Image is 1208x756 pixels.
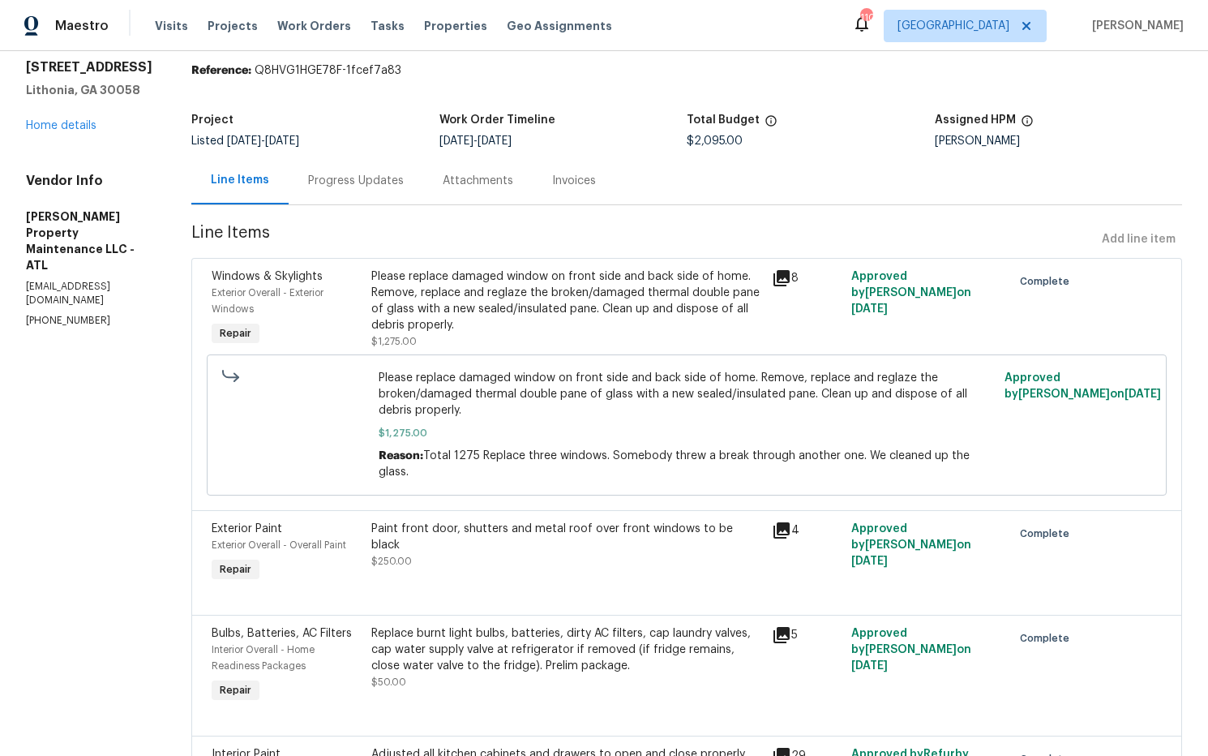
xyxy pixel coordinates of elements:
[897,18,1009,34] span: [GEOGRAPHIC_DATA]
[26,314,152,328] p: [PHONE_NUMBER]
[213,682,258,698] span: Repair
[371,337,417,346] span: $1,275.00
[265,135,299,147] span: [DATE]
[1021,114,1034,135] span: The hpm assigned to this work order.
[935,114,1016,126] h5: Assigned HPM
[191,65,251,76] b: Reference:
[371,556,412,566] span: $250.00
[1086,18,1184,34] span: [PERSON_NAME]
[26,120,96,131] a: Home details
[851,660,888,672] span: [DATE]
[478,135,512,147] span: [DATE]
[424,18,487,34] span: Properties
[379,370,995,419] span: Please replace damaged window on front side and back side of home. Remove, replace and reglaze th...
[851,271,971,315] span: Approved by [PERSON_NAME] on
[191,135,299,147] span: Listed
[860,10,872,26] div: 110
[687,114,760,126] h5: Total Budget
[1020,630,1076,646] span: Complete
[26,59,152,75] h2: [STREET_ADDRESS]
[772,521,842,540] div: 4
[772,625,842,645] div: 5
[371,268,761,333] div: Please replace damaged window on front side and back side of home. Remove, replace and reglaze th...
[212,645,315,671] span: Interior Overall - Home Readiness Packages
[26,82,152,98] h5: Lithonia, GA 30058
[227,135,299,147] span: -
[26,208,152,273] h5: [PERSON_NAME] Property Maintenance LLC - ATL
[851,303,888,315] span: [DATE]
[1020,526,1076,542] span: Complete
[1005,372,1161,400] span: Approved by [PERSON_NAME] on
[371,20,405,32] span: Tasks
[371,677,406,687] span: $50.00
[772,268,842,288] div: 8
[443,173,513,189] div: Attachments
[439,135,473,147] span: [DATE]
[379,450,970,478] span: Total 1275 Replace three windows. Somebody threw a break through another one. We cleaned up the g...
[227,135,261,147] span: [DATE]
[371,521,761,553] div: Paint front door, shutters and metal roof over front windows to be black
[851,556,888,567] span: [DATE]
[213,325,258,341] span: Repair
[935,135,1183,147] div: [PERSON_NAME]
[26,173,152,189] h4: Vendor Info
[687,135,743,147] span: $2,095.00
[552,173,596,189] div: Invoices
[211,172,269,188] div: Line Items
[379,450,423,462] span: Reason:
[212,288,323,314] span: Exterior Overall - Exterior Windows
[1020,273,1076,290] span: Complete
[507,18,612,34] span: Geo Assignments
[765,114,777,135] span: The total cost of line items that have been proposed by Opendoor. This sum includes line items th...
[212,271,323,282] span: Windows & Skylights
[212,628,352,639] span: Bulbs, Batteries, AC Filters
[212,523,282,535] span: Exterior Paint
[55,18,109,34] span: Maestro
[191,114,233,126] h5: Project
[277,18,351,34] span: Work Orders
[851,628,971,672] span: Approved by [PERSON_NAME] on
[1124,389,1161,400] span: [DATE]
[439,114,555,126] h5: Work Order Timeline
[26,280,152,307] p: [EMAIL_ADDRESS][DOMAIN_NAME]
[213,561,258,578] span: Repair
[308,173,404,189] div: Progress Updates
[371,625,761,674] div: Replace burnt light bulbs, batteries, dirty AC filters, cap laundry valves, cap water supply valv...
[208,18,258,34] span: Projects
[155,18,188,34] span: Visits
[851,523,971,567] span: Approved by [PERSON_NAME] on
[212,540,346,550] span: Exterior Overall - Overall Paint
[191,62,1182,79] div: Q8HVG1HGE78F-1fcef7a83
[379,425,995,441] span: $1,275.00
[439,135,512,147] span: -
[191,225,1095,255] span: Line Items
